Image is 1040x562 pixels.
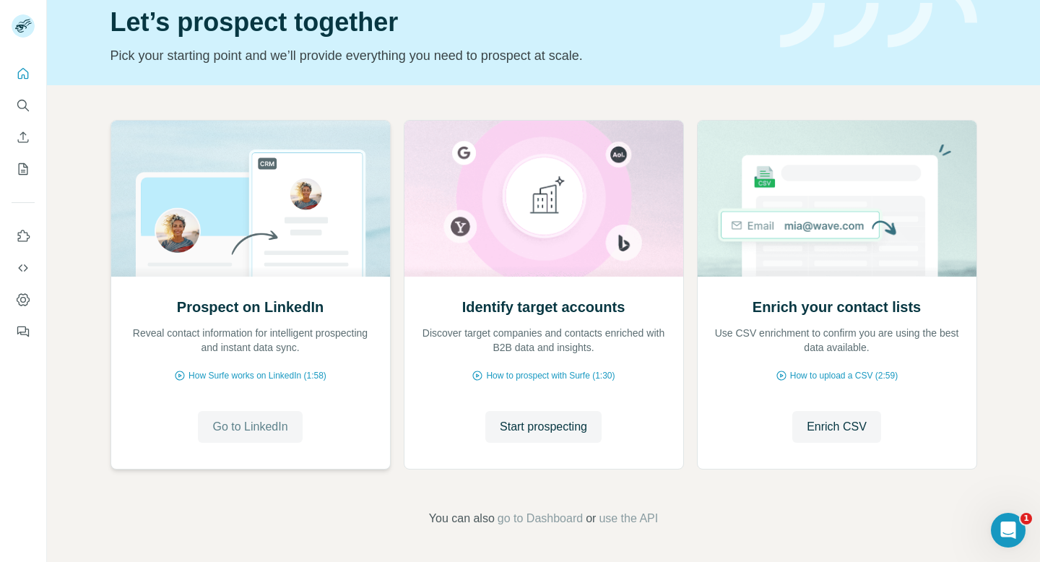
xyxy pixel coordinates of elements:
h1: Let’s prospect together [110,8,763,37]
span: You can also [429,510,495,527]
p: Use CSV enrichment to confirm you are using the best data available. [712,326,962,355]
span: Start prospecting [500,418,587,436]
img: Identify target accounts [404,121,684,277]
span: Go to LinkedIn [212,418,287,436]
iframe: Intercom live chat [991,513,1026,548]
button: go to Dashboard [498,510,583,527]
h2: Prospect on LinkedIn [177,297,324,317]
button: Use Surfe API [12,255,35,281]
span: How Surfe works on LinkedIn (1:58) [188,369,326,382]
button: Quick start [12,61,35,87]
img: Prospect on LinkedIn [110,121,391,277]
button: Go to LinkedIn [198,411,302,443]
button: My lists [12,156,35,182]
span: or [586,510,596,527]
button: Feedback [12,319,35,345]
span: How to prospect with Surfe (1:30) [486,369,615,382]
span: How to upload a CSV (2:59) [790,369,898,382]
p: Pick your starting point and we’ll provide everything you need to prospect at scale. [110,46,763,66]
span: Enrich CSV [807,418,867,436]
p: Reveal contact information for intelligent prospecting and instant data sync. [126,326,376,355]
button: Enrich CSV [12,124,35,150]
img: Enrich your contact lists [697,121,977,277]
h2: Enrich your contact lists [753,297,921,317]
p: Discover target companies and contacts enriched with B2B data and insights. [419,326,669,355]
button: use the API [599,510,658,527]
button: Search [12,92,35,118]
span: 1 [1020,513,1032,524]
button: Use Surfe on LinkedIn [12,223,35,249]
button: Start prospecting [485,411,602,443]
button: Dashboard [12,287,35,313]
h2: Identify target accounts [462,297,625,317]
button: Enrich CSV [792,411,881,443]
